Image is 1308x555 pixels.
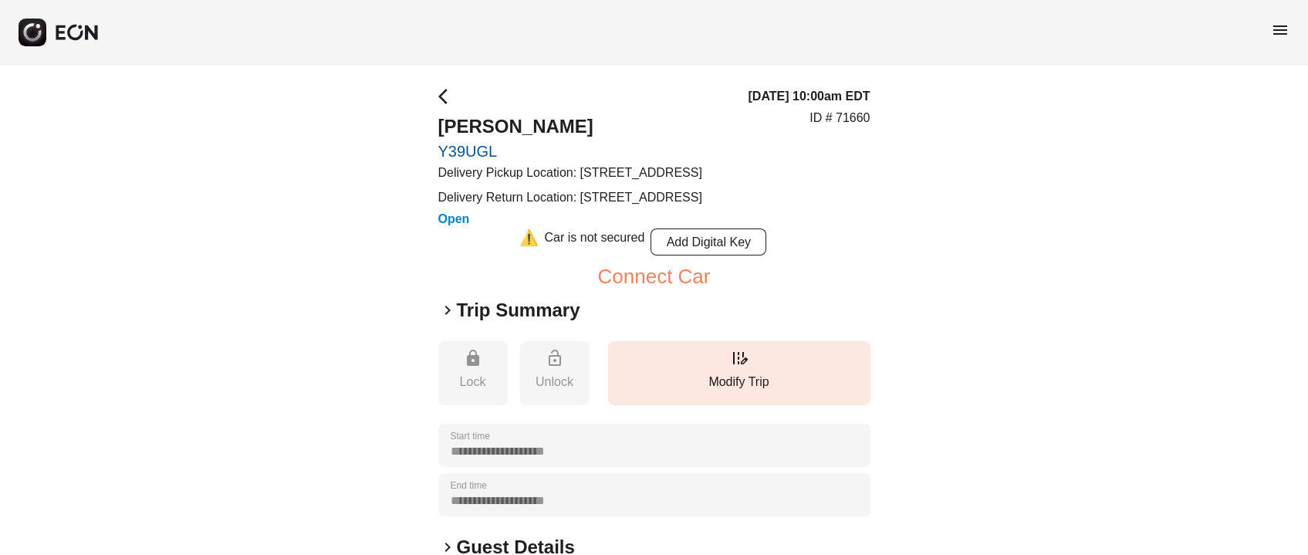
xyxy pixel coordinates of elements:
[519,228,539,256] div: ⚠️
[457,298,580,323] h2: Trip Summary
[616,373,863,391] p: Modify Trip
[749,87,870,106] h3: [DATE] 10:00am EDT
[608,341,870,405] button: Modify Trip
[438,87,457,106] span: arrow_back_ios
[809,109,870,127] p: ID # 71660
[1271,21,1289,39] span: menu
[651,228,766,256] button: Add Digital Key
[438,114,702,139] h2: [PERSON_NAME]
[598,267,711,286] button: Connect Car
[545,228,645,256] div: Car is not secured
[438,188,702,207] p: Delivery Return Location: [STREET_ADDRESS]
[730,349,749,367] span: edit_road
[438,210,702,228] h3: Open
[438,301,457,320] span: keyboard_arrow_right
[438,164,702,182] p: Delivery Pickup Location: [STREET_ADDRESS]
[438,142,702,161] a: Y39UGL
